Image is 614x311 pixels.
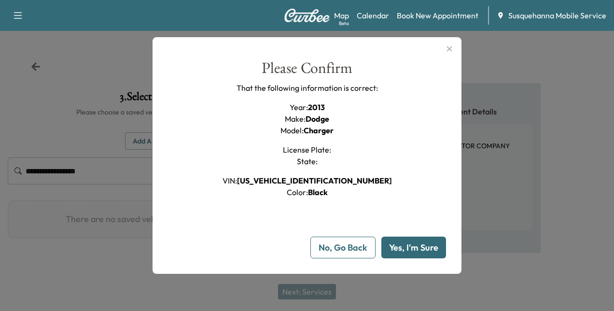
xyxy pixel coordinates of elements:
button: Yes, I'm Sure [381,237,446,258]
h1: Year : [290,101,325,113]
a: MapBeta [334,10,349,21]
img: Curbee Logo [284,9,330,22]
p: That the following information is correct: [237,82,378,94]
span: 2013 [308,102,325,112]
h1: Make : [285,113,329,125]
span: Charger [304,126,334,135]
a: Book New Appointment [397,10,478,21]
h1: State : [297,155,318,167]
span: Black [308,187,328,197]
h1: License Plate : [283,144,331,155]
div: Please Confirm [262,60,352,82]
h1: Model : [280,125,334,136]
span: Dodge [306,114,329,124]
h1: Color : [287,186,328,198]
button: No, Go Back [310,237,376,258]
div: Beta [339,20,349,27]
span: Susquehanna Mobile Service [508,10,606,21]
a: Calendar [357,10,389,21]
span: [US_VEHICLE_IDENTIFICATION_NUMBER] [237,176,392,185]
h1: VIN : [223,175,392,186]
